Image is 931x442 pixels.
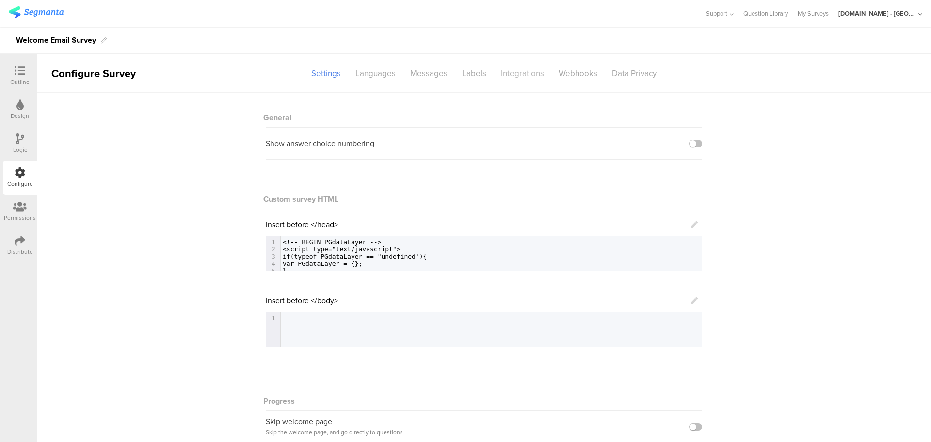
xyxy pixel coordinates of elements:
[283,260,362,267] span: var PGdataLayer = {};
[304,65,348,82] div: Settings
[455,65,494,82] div: Labels
[706,9,727,18] span: Support
[403,65,455,82] div: Messages
[283,238,382,246] span: <!-- BEGIN PGdataLayer -->
[266,295,338,306] span: Insert before </body>
[4,213,36,222] div: Permissions
[283,253,427,260] span: if(typeof PGdataLayer == "undefined"){
[283,267,287,275] span: }
[266,428,403,437] span: Skip the welcome page, and go directly to questions
[551,65,605,82] div: Webhooks
[266,386,702,411] div: Progress
[11,112,29,120] div: Design
[266,314,280,322] div: 1
[266,219,338,230] span: Insert before </head>
[16,33,96,48] div: Welcome Email Survey
[266,260,280,267] div: 4
[348,65,403,82] div: Languages
[9,6,64,18] img: segmanta logo
[266,102,702,128] div: General
[37,65,148,82] div: Configure Survey
[266,238,280,246] div: 1
[838,9,916,18] div: [DOMAIN_NAME] - [GEOGRAPHIC_DATA]
[283,246,401,253] span: <script type="text/javascript">
[7,247,33,256] div: Distribute
[7,180,33,188] div: Configure
[13,146,27,154] div: Logic
[266,416,403,438] div: Skip welcome page
[10,78,30,86] div: Outline
[266,194,702,205] div: Custom survey HTML
[494,65,551,82] div: Integrations
[266,267,280,275] div: 5
[266,138,374,148] div: Show answer choice numbering
[605,65,664,82] div: Data Privacy
[266,246,280,253] div: 2
[266,253,280,260] div: 3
